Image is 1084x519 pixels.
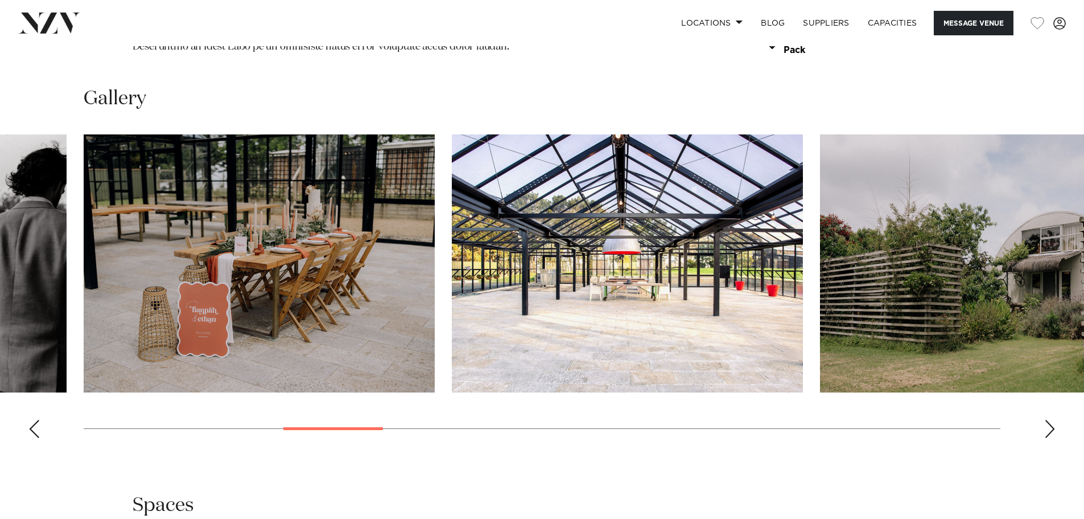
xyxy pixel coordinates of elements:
h2: Spaces [133,493,194,518]
img: nzv-logo.png [18,13,80,33]
swiper-slide: 7 / 23 [452,134,803,393]
a: Capacities [859,11,926,35]
a: BLOG [752,11,794,35]
a: Locations [672,11,752,35]
h2: Gallery [84,86,146,112]
swiper-slide: 6 / 23 [84,134,435,393]
a: SUPPLIERS [794,11,858,35]
button: Message Venue [934,11,1013,35]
